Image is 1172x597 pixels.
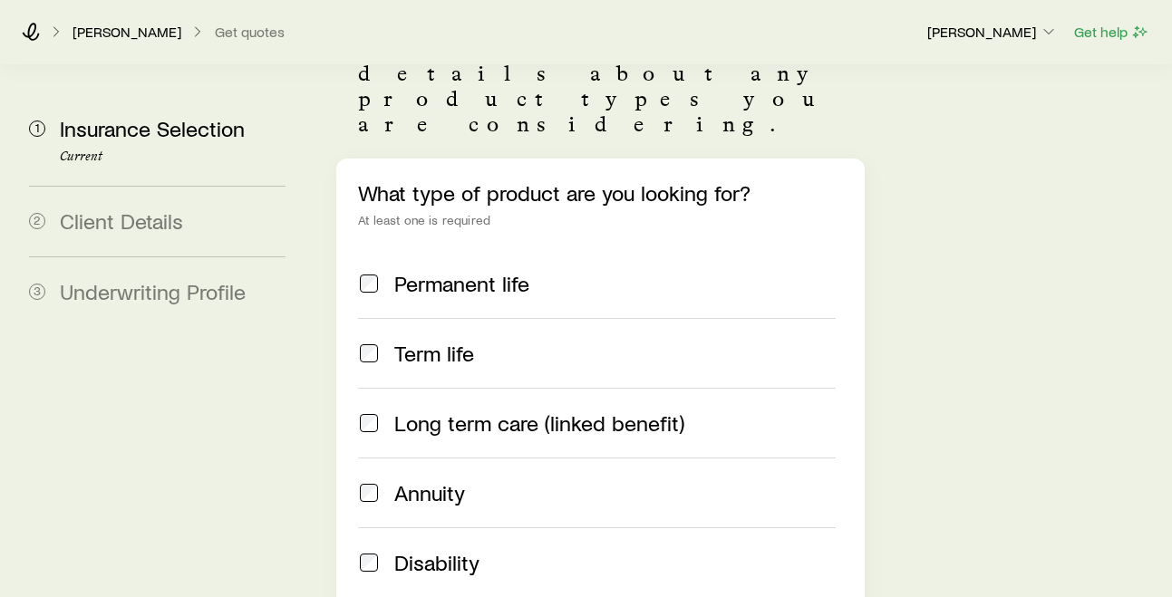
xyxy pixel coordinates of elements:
[360,554,378,572] input: Disability
[73,23,181,41] p: [PERSON_NAME]
[360,414,378,432] input: Long term care (linked benefit)
[60,115,245,141] span: Insurance Selection
[360,274,378,293] input: Permanent life
[927,23,1058,41] p: [PERSON_NAME]
[29,213,45,229] span: 2
[1073,22,1150,43] button: Get help
[29,120,45,137] span: 1
[358,213,842,227] div: At least one is required
[358,180,842,206] p: What type of product are you looking for?
[214,24,286,41] button: Get quotes
[60,207,183,234] span: Client Details
[394,271,529,296] span: Permanent life
[358,35,842,137] p: Start by specifying details about any product types you are considering.
[394,480,465,506] span: Annuity
[60,278,246,304] span: Underwriting Profile
[360,484,378,502] input: Annuity
[360,344,378,362] input: Term life
[394,410,684,436] span: Long term care (linked benefit)
[394,341,474,366] span: Term life
[926,22,1059,43] button: [PERSON_NAME]
[60,149,286,164] p: Current
[394,550,479,575] span: Disability
[29,284,45,300] span: 3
